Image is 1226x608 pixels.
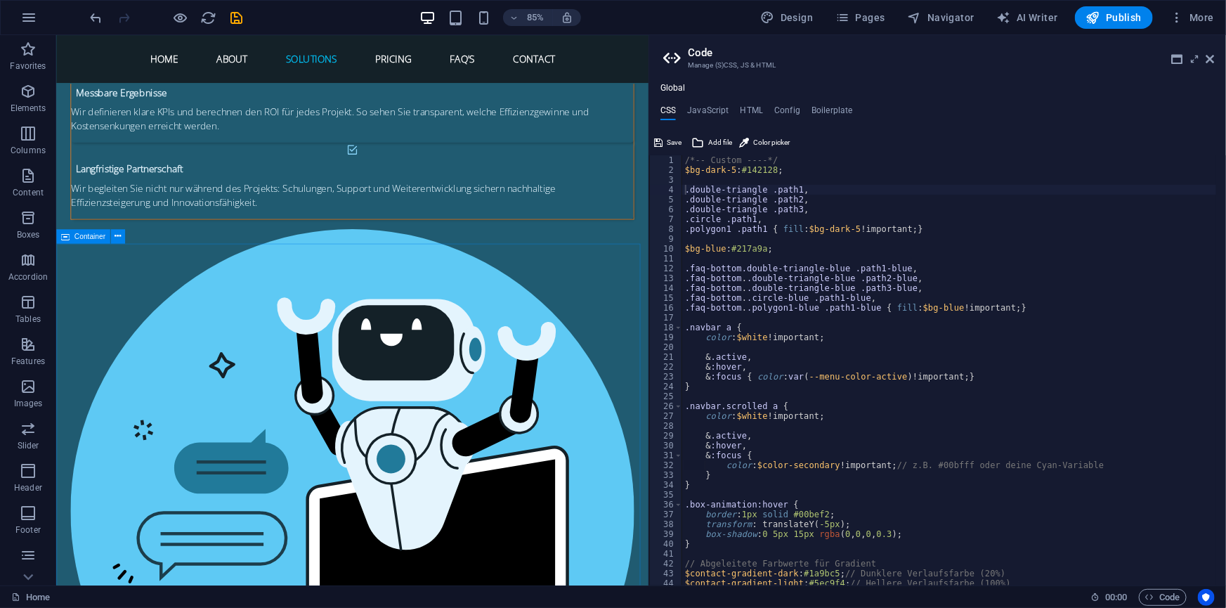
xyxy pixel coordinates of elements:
div: 28 [650,421,683,431]
div: 30 [650,441,683,451]
button: Pages [830,6,890,29]
div: 16 [650,303,683,313]
i: Reload page [201,10,217,26]
div: 1 [650,155,683,165]
span: Navigator [908,11,974,25]
div: 12 [650,264,683,273]
div: 18 [650,323,683,332]
div: 3 [650,175,683,185]
div: 6 [650,205,683,214]
p: Footer [15,524,41,536]
div: 43 [650,569,683,578]
div: 26 [650,401,683,411]
button: reload [200,9,217,26]
button: Save [652,134,684,151]
button: undo [88,9,105,26]
h4: HTML [741,105,764,121]
div: 9 [650,234,683,244]
p: Content [13,187,44,198]
div: 20 [650,342,683,352]
div: 7 [650,214,683,224]
div: 42 [650,559,683,569]
h4: Config [774,105,800,121]
h3: Manage (S)CSS, JS & HTML [688,59,1187,72]
p: Favorites [10,60,46,72]
button: 85% [503,9,553,26]
button: More [1164,6,1220,29]
i: Undo: Edit (S)CSS (Ctrl+Z) [89,10,105,26]
p: Header [14,482,42,493]
p: Tables [15,313,41,325]
div: 5 [650,195,683,205]
div: 10 [650,244,683,254]
button: save [228,9,245,26]
h4: Global [660,83,686,94]
span: Save [667,134,682,151]
div: 14 [650,283,683,293]
h4: Boilerplate [811,105,853,121]
p: Columns [11,145,46,156]
span: Container [74,233,105,240]
div: 40 [650,539,683,549]
button: Publish [1075,6,1153,29]
i: On resize automatically adjust zoom level to fit chosen device. [561,11,573,24]
button: Usercentrics [1198,589,1215,606]
div: 2 [650,165,683,175]
button: Design [755,6,819,29]
span: Pages [835,11,885,25]
p: Features [11,356,45,367]
div: 13 [650,273,683,283]
h6: Session time [1090,589,1128,606]
span: Design [761,11,814,25]
span: Publish [1086,11,1142,25]
span: AI Writer [997,11,1058,25]
span: Code [1145,589,1180,606]
button: AI Writer [991,6,1064,29]
div: 34 [650,480,683,490]
span: Add file [708,134,732,151]
div: 35 [650,490,683,500]
div: 11 [650,254,683,264]
h6: 85% [524,9,547,26]
div: 29 [650,431,683,441]
div: 44 [650,578,683,588]
div: 25 [650,392,683,401]
button: Navigator [902,6,980,29]
div: 39 [650,529,683,539]
p: Slider [18,440,39,451]
a: Click to cancel selection. Double-click to open Pages [11,589,50,606]
div: 27 [650,411,683,421]
i: Save (Ctrl+S) [229,10,245,26]
div: 38 [650,519,683,529]
p: Forms [15,567,41,578]
h4: JavaScript [687,105,729,121]
span: 00 00 [1105,589,1127,606]
div: 32 [650,460,683,470]
div: 22 [650,362,683,372]
div: 41 [650,549,683,559]
div: 19 [650,332,683,342]
div: 15 [650,293,683,303]
div: 17 [650,313,683,323]
div: 8 [650,224,683,234]
div: 31 [650,451,683,460]
button: Color picker [737,134,792,151]
h4: CSS [660,105,676,121]
h2: Code [688,46,1215,59]
div: 33 [650,470,683,480]
div: 4 [650,185,683,195]
p: Elements [11,103,46,114]
p: Accordion [8,271,48,283]
p: Boxes [17,229,40,240]
button: Code [1139,589,1187,606]
span: More [1170,11,1214,25]
div: 24 [650,382,683,392]
span: Color picker [753,134,790,151]
div: 21 [650,352,683,362]
span: : [1115,592,1117,602]
p: Images [14,398,43,409]
div: 37 [650,510,683,519]
div: 36 [650,500,683,510]
div: 23 [650,372,683,382]
button: Add file [689,134,734,151]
